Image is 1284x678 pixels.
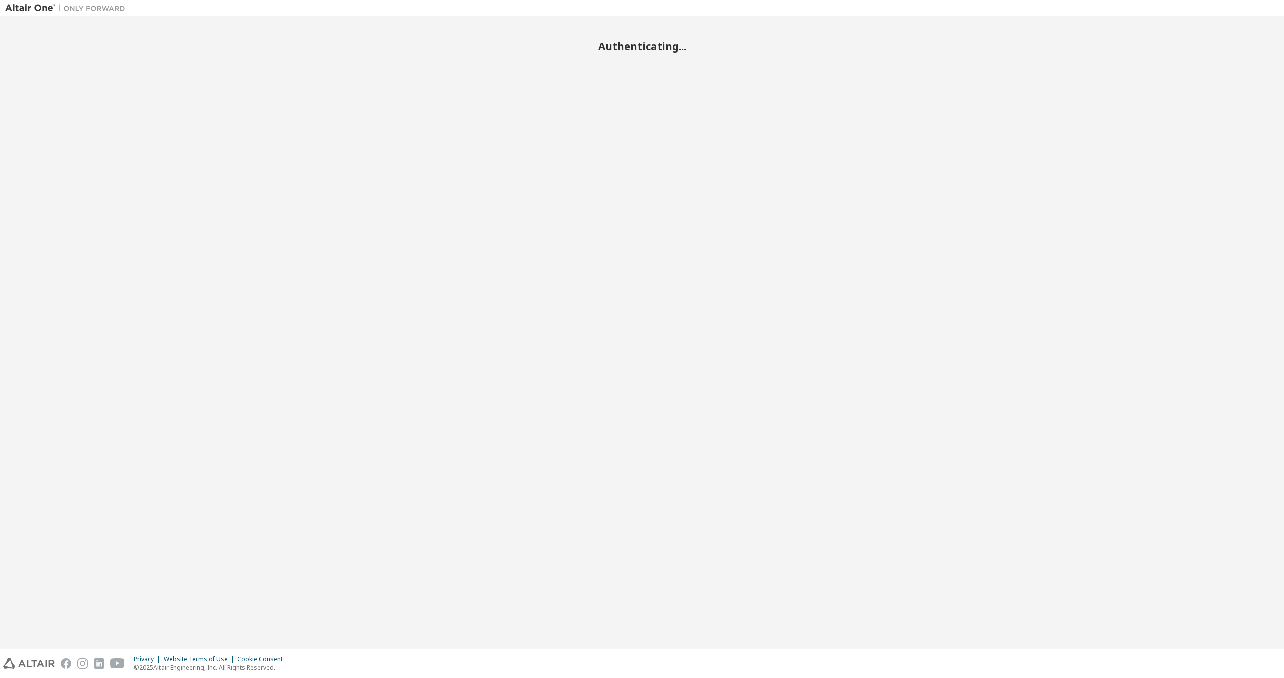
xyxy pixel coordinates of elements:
img: Altair One [5,3,130,13]
h2: Authenticating... [5,40,1279,53]
img: instagram.svg [77,658,88,669]
p: © 2025 Altair Engineering, Inc. All Rights Reserved. [134,663,289,672]
img: altair_logo.svg [3,658,55,669]
div: Cookie Consent [237,655,289,663]
div: Privacy [134,655,164,663]
img: facebook.svg [61,658,71,669]
img: linkedin.svg [94,658,104,669]
div: Website Terms of Use [164,655,237,663]
img: youtube.svg [110,658,125,669]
